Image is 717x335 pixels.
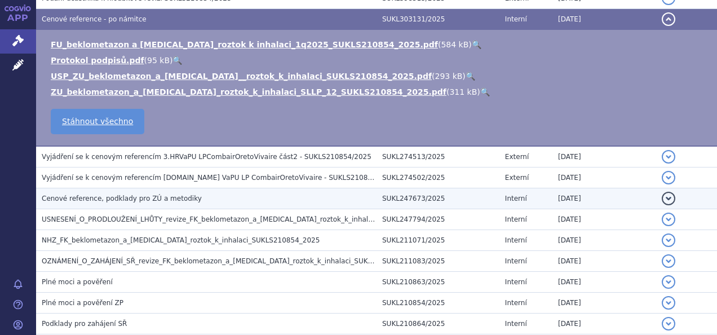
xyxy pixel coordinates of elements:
a: 🔍 [472,40,481,49]
td: [DATE] [552,9,656,30]
td: SUKL274513/2025 [377,146,499,167]
span: 293 kB [435,72,462,81]
button: detail [662,254,675,268]
td: [DATE] [552,314,656,334]
a: USP_ZU_beklometazon_a_[MEDICAL_DATA]__roztok_k_inhalaci_SUKLS210854_2025.pdf [51,72,432,81]
span: Interní [505,320,527,328]
td: SUKL210864/2025 [377,314,499,334]
span: 95 kB [147,56,170,65]
td: [DATE] [552,209,656,230]
td: SUKL247794/2025 [377,209,499,230]
button: detail [662,171,675,184]
td: [DATE] [552,146,656,167]
button: detail [662,192,675,205]
td: SUKL274502/2025 [377,167,499,188]
span: Cenové reference, podklady pro ZÚ a metodiky [42,195,202,202]
span: Cenové reference - po námitce [42,15,147,23]
a: FU_beklometazon a [MEDICAL_DATA]_roztok k inhalaci_1q2025_SUKLS210854_2025.pdf [51,40,438,49]
td: [DATE] [552,188,656,209]
td: [DATE] [552,272,656,293]
span: Vyjádření se k cenovým referencím 3.HRVaPU LPCombairOretoVivaire část2 - SUKLS210854/2025 [42,153,371,161]
a: Protokol podpisů.pdf [51,56,144,65]
span: OZNÁMENÍ_O_ZAHÁJENÍ_SŘ_revize_FK_beklometazon_a_formoterol_roztok_k_inhalaci_SUKLS210854_2025 [42,257,422,265]
button: detail [662,296,675,310]
a: 🔍 [466,72,475,81]
td: SUKL210863/2025 [377,272,499,293]
span: Plné moci a pověření [42,278,113,286]
span: Podklady pro zahájení SŘ [42,320,127,328]
li: ( ) [51,70,706,82]
td: SUKL247673/2025 [377,188,499,209]
a: Stáhnout všechno [51,109,144,134]
span: 584 kB [441,40,468,49]
span: USNESENÍ_O_PRODLOUŽENÍ_LHŮTY_revize_FK_beklometazon_a_formoterol_roztok_k_inhalaci_SUKLS210854_2025 [42,215,449,223]
span: Plné moci a pověření ZP [42,299,123,307]
td: SUKL303131/2025 [377,9,499,30]
span: Interní [505,215,527,223]
span: Externí [505,153,529,161]
span: Vyjádření se k cenovým referencím 3.HR VaPU LP CombairOretoVivaire - SUKLS210854/2025 [42,174,396,182]
button: detail [662,233,675,247]
button: detail [662,275,675,289]
li: ( ) [51,86,706,98]
span: Interní [505,15,527,23]
span: Interní [505,257,527,265]
a: 🔍 [480,87,490,96]
span: Interní [505,195,527,202]
button: detail [662,317,675,330]
td: [DATE] [552,167,656,188]
td: [DATE] [552,230,656,251]
span: Externí [505,174,529,182]
li: ( ) [51,55,706,66]
button: detail [662,12,675,26]
li: ( ) [51,39,706,50]
span: 311 kB [449,87,477,96]
td: SUKL210854/2025 [377,293,499,314]
span: Interní [505,299,527,307]
a: 🔍 [172,56,182,65]
td: [DATE] [552,251,656,272]
td: [DATE] [552,293,656,314]
span: NHZ_FK_beklometazon_a_formoterol_roztok_k_inhalaci_SUKLS210854_2025 [42,236,320,244]
td: SUKL211071/2025 [377,230,499,251]
button: detail [662,213,675,226]
button: detail [662,150,675,164]
td: SUKL211083/2025 [377,251,499,272]
span: Interní [505,236,527,244]
a: ZU_beklometazon_a_[MEDICAL_DATA]_roztok_k_inhalaci_SLLP_12_SUKLS210854_2025.pdf [51,87,446,96]
span: Interní [505,278,527,286]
